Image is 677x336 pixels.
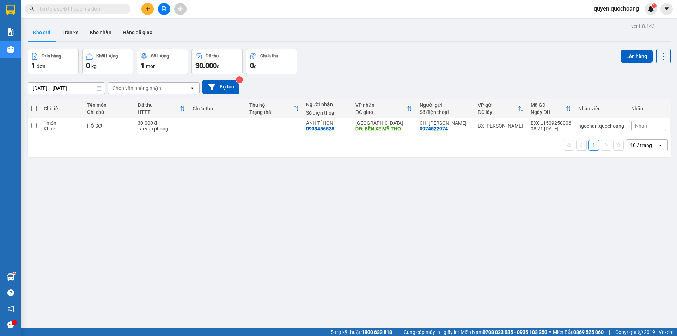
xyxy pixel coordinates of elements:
img: icon-new-feature [648,6,654,12]
input: Select a date range. [28,83,105,94]
div: Người nhận [306,102,348,107]
span: đ [217,63,220,69]
div: Người gửi [420,102,471,108]
strong: 1900 633 818 [362,329,392,335]
input: Tìm tên, số ĐT hoặc mã đơn [39,5,122,13]
div: 0939456528 [306,126,334,132]
button: 1 [588,140,599,151]
span: Miền Bắc [553,328,604,336]
span: 1 [653,3,655,8]
div: 08:21 [DATE] [531,126,571,132]
th: Toggle SortBy [352,99,416,118]
th: Toggle SortBy [474,99,527,118]
img: warehouse-icon [7,273,14,281]
button: Kho nhận [84,24,117,41]
span: món [146,63,156,69]
div: Khác [44,126,80,132]
div: VP nhận [355,102,407,108]
div: Khối lượng [96,54,118,59]
button: Đơn hàng1đơn [28,49,79,74]
span: question-circle [7,289,14,296]
span: 1 [31,61,35,70]
div: Nhân viên [578,106,624,111]
div: VP gửi [478,102,518,108]
div: ĐC lấy [478,109,518,115]
div: 0903367012 [67,30,139,40]
th: Toggle SortBy [527,99,575,118]
button: Lên hàng [621,50,653,63]
div: BX [PERSON_NAME] [478,123,524,129]
div: [GEOGRAPHIC_DATA] [67,6,139,22]
button: Trên xe [56,24,84,41]
div: Số lượng [151,54,169,59]
strong: 0708 023 035 - 0935 103 250 [483,329,547,335]
span: 1 [141,61,145,70]
div: 1 món [44,120,80,126]
button: Bộ lọc [202,80,239,94]
div: Số điện thoại [420,109,471,115]
span: search [29,6,34,11]
span: quyen.quochoang [588,4,645,13]
span: notification [7,305,14,312]
div: 10 / trang [630,142,652,149]
div: Thu hộ [249,102,293,108]
svg: open [189,85,195,91]
button: Số lượng1món [137,49,188,74]
span: Cung cấp máy in - giấy in: [404,328,459,336]
button: Kho gửi [28,24,56,41]
img: warehouse-icon [7,46,14,53]
div: Chưa thu [260,54,278,59]
span: aim [178,6,183,11]
strong: 0369 525 060 [573,329,604,335]
img: solution-icon [7,28,14,36]
span: Hỗ trợ kỹ thuật: [327,328,392,336]
button: plus [141,3,154,15]
div: Tại văn phòng [138,126,185,132]
div: ngochan.quochoang [578,123,624,129]
button: Đã thu30.000đ [191,49,243,74]
sup: 1 [13,272,16,274]
span: file-add [161,6,166,11]
div: HỒ SƠ [87,123,131,129]
div: CHỊ LAN [420,120,471,126]
span: đơn [37,63,45,69]
th: Toggle SortBy [246,99,303,118]
span: Miền Nam [461,328,547,336]
span: Gửi: [6,7,17,14]
button: aim [174,3,187,15]
div: [GEOGRAPHIC_DATA] [355,120,413,126]
div: Chi tiết [44,106,80,111]
span: | [609,328,610,336]
span: 0 [86,61,90,70]
div: Chưa thu [193,106,242,111]
sup: 1 [652,3,657,8]
span: 30.000 [195,61,217,70]
div: CHỊ [PERSON_NAME] [6,23,62,40]
div: Tên món [87,102,131,108]
button: Hàng đã giao [117,24,158,41]
span: copyright [638,330,643,335]
th: Toggle SortBy [134,99,189,118]
span: | [397,328,398,336]
img: logo-vxr [6,5,15,15]
span: ⚪️ [549,331,551,334]
button: file-add [158,3,170,15]
sup: 2 [236,76,243,83]
button: caret-down [660,3,673,15]
div: ĐC giao [355,109,407,115]
button: Chưa thu0đ [246,49,297,74]
span: kg [91,63,97,69]
div: Ngày ĐH [531,109,566,115]
div: ANH TRUNG [67,22,139,30]
div: 0974522974 [420,126,448,132]
div: Số điện thoại [306,110,348,116]
div: 0975383437 [6,40,62,50]
span: caret-down [664,6,670,12]
div: Đã thu [138,102,179,108]
svg: open [658,142,663,148]
div: Mã GD [531,102,566,108]
span: đ [254,63,257,69]
span: message [7,321,14,328]
span: TRÁI XOÀI MX [6,50,49,74]
div: 30.000 đ [138,120,185,126]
